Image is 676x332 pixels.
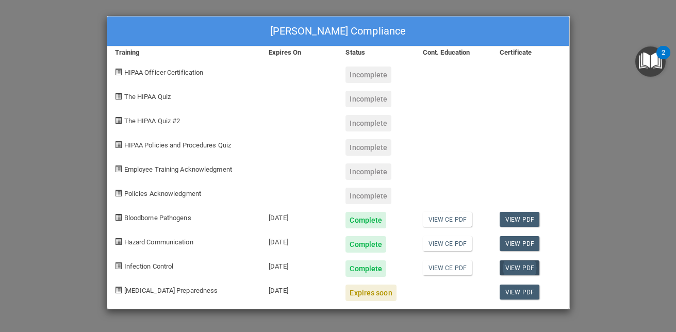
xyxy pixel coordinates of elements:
div: Incomplete [345,115,391,131]
div: [DATE] [261,277,338,301]
a: View PDF [500,236,539,251]
span: The HIPAA Quiz #2 [124,117,180,125]
button: Open Resource Center, 2 new notifications [635,46,666,77]
div: Cont. Education [415,46,492,59]
span: Employee Training Acknowledgment [124,165,232,173]
div: [DATE] [261,253,338,277]
span: The HIPAA Quiz [124,93,171,101]
div: Incomplete [345,163,391,180]
a: View CE PDF [423,260,472,275]
div: Expires On [261,46,338,59]
a: View CE PDF [423,236,472,251]
div: [DATE] [261,228,338,253]
div: Certificate [492,46,569,59]
span: HIPAA Policies and Procedures Quiz [124,141,231,149]
div: [DATE] [261,204,338,228]
span: Infection Control [124,262,174,270]
span: HIPAA Officer Certification [124,69,204,76]
div: Complete [345,236,386,253]
div: Expires soon [345,285,396,301]
div: Incomplete [345,91,391,107]
div: [PERSON_NAME] Compliance [107,16,569,46]
a: View CE PDF [423,212,472,227]
div: Incomplete [345,67,391,83]
div: 2 [662,53,665,66]
span: Hazard Communication [124,238,193,246]
div: Training [107,46,261,59]
a: View PDF [500,285,539,300]
span: Bloodborne Pathogens [124,214,191,222]
div: Complete [345,260,386,277]
span: Policies Acknowledgment [124,190,201,197]
div: Status [338,46,415,59]
div: Complete [345,212,386,228]
a: View PDF [500,260,539,275]
span: [MEDICAL_DATA] Preparedness [124,287,218,294]
div: Incomplete [345,139,391,156]
div: Incomplete [345,188,391,204]
a: View PDF [500,212,539,227]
